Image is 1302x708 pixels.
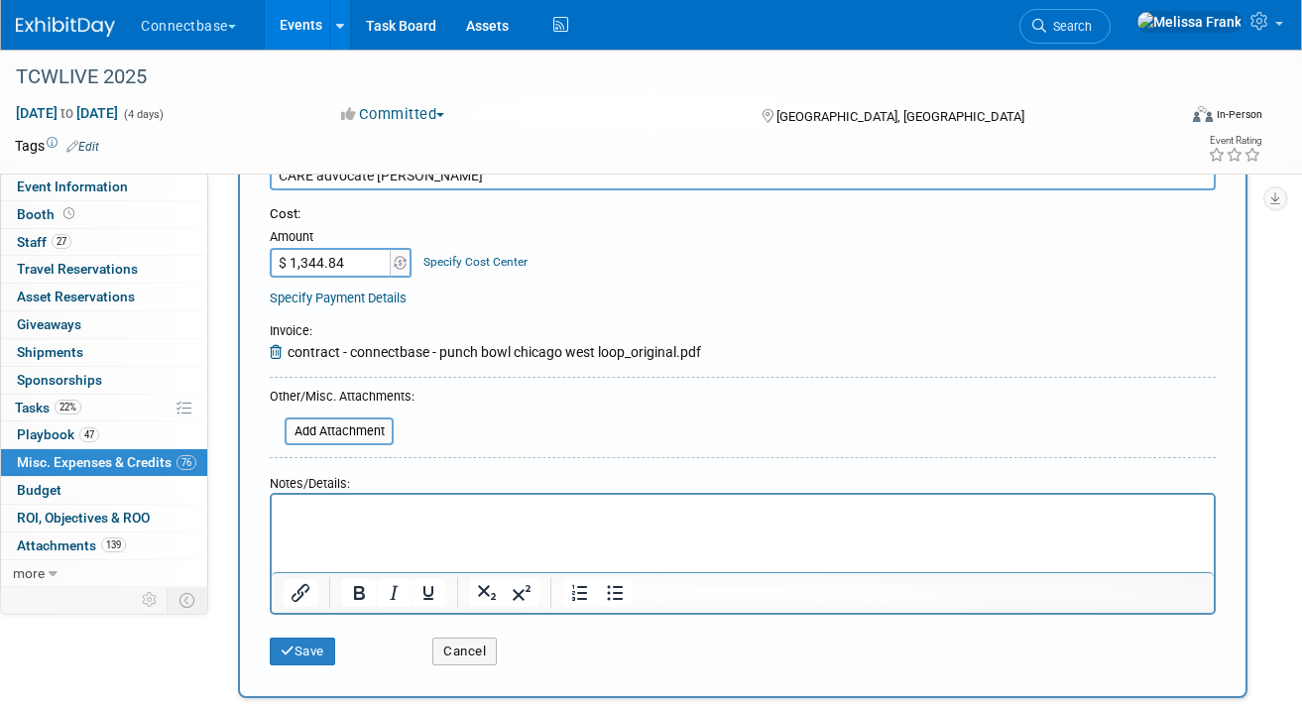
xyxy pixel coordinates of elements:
span: more [13,565,45,581]
a: Asset Reservations [1,284,207,310]
td: Personalize Event Tab Strip [133,587,168,613]
span: Booth not reserved yet [59,206,78,221]
a: Shipments [1,339,207,366]
span: 139 [101,537,126,552]
button: Insert/edit link [284,579,317,607]
span: Search [1046,19,1092,34]
span: to [58,105,76,121]
a: Misc. Expenses & Credits76 [1,449,207,476]
div: Cost: [270,205,1216,224]
a: Attachments139 [1,532,207,559]
button: Bullet list [598,579,632,607]
span: 47 [79,427,99,442]
span: Sponsorships [17,372,102,388]
span: ROI, Objectives & ROO [17,510,150,526]
a: Specify Payment Details [270,291,407,305]
span: Shipments [17,344,83,360]
a: Tasks22% [1,395,207,421]
a: Sponsorships [1,367,207,394]
button: Numbered list [563,579,597,607]
td: Toggle Event Tabs [168,587,208,613]
a: Staff27 [1,229,207,256]
a: Remove Attachment [270,344,288,360]
img: Format-Inperson.png [1193,106,1213,122]
a: ROI, Objectives & ROO [1,505,207,531]
a: Edit [66,140,99,154]
span: Event Information [17,178,128,194]
span: Attachments [17,537,126,553]
span: Misc. Expenses & Credits [17,454,196,470]
button: Cancel [432,638,497,665]
div: In-Person [1216,107,1262,122]
a: Travel Reservations [1,256,207,283]
span: Asset Reservations [17,289,135,304]
span: Tasks [15,400,81,415]
div: Amount [270,228,414,248]
div: TCWLIVE 2025 [9,59,1156,95]
button: Underline [412,579,445,607]
span: [DATE] [DATE] [15,104,119,122]
button: Save [270,638,335,665]
button: Italic [377,579,411,607]
span: Giveaways [17,316,81,332]
div: Event Format [1079,103,1262,133]
span: Invoice [270,323,309,338]
a: more [1,560,207,587]
span: [GEOGRAPHIC_DATA], [GEOGRAPHIC_DATA] [776,109,1024,124]
a: Search [1019,9,1111,44]
span: 76 [177,455,196,470]
a: Booth [1,201,207,228]
div: Event Rating [1208,136,1261,146]
a: Specify Cost Center [423,255,528,269]
span: Budget [17,482,61,498]
button: Subscript [470,579,504,607]
img: Melissa Frank [1136,11,1243,33]
div: : [270,322,701,342]
span: contract - connectbase - punch bowl chicago west loop_original.pdf [288,344,701,360]
div: Notes/Details: [270,466,1216,493]
a: Playbook47 [1,421,207,448]
span: Travel Reservations [17,261,138,277]
img: ExhibitDay [16,17,115,37]
span: Playbook [17,426,99,442]
button: Superscript [505,579,538,607]
span: (4 days) [122,108,164,121]
iframe: Rich Text Area [272,495,1214,572]
button: Committed [334,104,452,125]
a: Budget [1,477,207,504]
button: Bold [342,579,376,607]
span: Booth [17,206,78,222]
div: Other/Misc. Attachments: [270,388,414,411]
span: 22% [55,400,81,414]
span: Staff [17,234,71,250]
td: Tags [15,136,99,156]
span: 27 [52,234,71,249]
a: Event Information [1,174,207,200]
a: Giveaways [1,311,207,338]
